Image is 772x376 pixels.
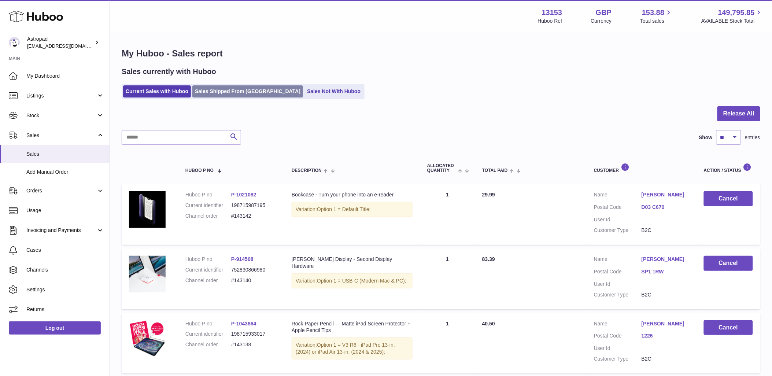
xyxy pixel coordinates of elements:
[231,202,277,209] dd: 198715987195
[26,266,104,273] span: Channels
[123,85,191,97] a: Current Sales with Huboo
[129,191,166,228] img: Hero-iPhone.jpg
[292,320,413,334] div: Rock Paper Pencil — Matte iPad Screen Protector + Apple Pencil Tips
[642,355,689,362] dd: B2C
[292,273,413,288] div: Variation:
[642,8,664,18] span: 153.88
[231,256,254,262] a: P-914508
[231,321,256,327] a: P-1043864
[26,247,104,254] span: Cases
[482,168,508,173] span: Total paid
[26,92,96,99] span: Listings
[640,18,673,25] span: Total sales
[26,187,96,194] span: Orders
[718,8,755,18] span: 149,795.85
[27,43,108,49] span: [EMAIL_ADDRESS][DOMAIN_NAME]
[596,8,612,18] strong: GBP
[591,18,612,25] div: Currency
[129,256,166,292] img: MattRonge_r2_MSP20255.jpg
[185,191,231,198] dt: Huboo P no
[231,277,277,284] dd: #143140
[642,268,689,275] a: SP1 1RW
[427,163,456,173] span: ALLOCATED Quantity
[292,338,413,360] div: Variation:
[185,331,231,338] dt: Current identifier
[26,151,104,158] span: Sales
[192,85,303,97] a: Sales Shipped From [GEOGRAPHIC_DATA]
[594,291,642,298] dt: Customer Type
[542,8,562,18] strong: 13153
[26,169,104,176] span: Add Manual Order
[704,320,753,335] button: Cancel
[231,192,256,198] a: P-1021082
[594,268,642,277] dt: Postal Code
[594,216,642,223] dt: User Id
[642,320,689,327] a: [PERSON_NAME]
[642,227,689,234] dd: B2C
[185,213,231,220] dt: Channel order
[642,191,689,198] a: [PERSON_NAME]
[704,256,753,271] button: Cancel
[26,306,104,313] span: Returns
[317,206,371,212] span: Option 1 = Default Title;
[420,184,475,245] td: 1
[185,341,231,348] dt: Channel order
[292,202,413,217] div: Variation:
[292,168,322,173] span: Description
[26,132,96,139] span: Sales
[594,163,689,173] div: Customer
[27,36,93,49] div: Astropad
[296,342,395,355] span: Option 1 = V3 R6 - iPad Pro 13-in. (2024) or iPad Air 13-in. (2024 & 2025);
[594,256,642,265] dt: Name
[642,332,689,339] a: 1226
[482,192,495,198] span: 29.99
[594,227,642,234] dt: Customer Type
[122,48,760,59] h1: My Huboo - Sales report
[231,266,277,273] dd: 752830866980
[482,321,495,327] span: 40.50
[185,256,231,263] dt: Huboo P no
[701,8,763,25] a: 149,795.85 AVAILABLE Stock Total
[538,18,562,25] div: Huboo Ref
[9,321,101,335] a: Log out
[642,204,689,211] a: D03 C670
[26,227,96,234] span: Invoicing and Payments
[129,320,166,357] img: 2025-IPADS.jpg
[642,291,689,298] dd: B2C
[420,248,475,309] td: 1
[594,355,642,362] dt: Customer Type
[26,112,96,119] span: Stock
[640,8,673,25] a: 153.88 Total sales
[594,332,642,341] dt: Postal Code
[704,163,753,173] div: Action / Status
[699,134,713,141] label: Show
[26,73,104,80] span: My Dashboard
[304,85,363,97] a: Sales Not With Huboo
[292,191,413,198] div: Bookcase - Turn your phone into an e-reader
[420,313,475,374] td: 1
[231,213,277,220] dd: #143142
[642,256,689,263] a: [PERSON_NAME]
[26,207,104,214] span: Usage
[594,281,642,288] dt: User Id
[292,256,413,270] div: [PERSON_NAME] Display - Second Display Hardware
[594,191,642,200] dt: Name
[482,256,495,262] span: 83.39
[185,168,214,173] span: Huboo P no
[745,134,760,141] span: entries
[231,341,277,348] dd: #143138
[185,277,231,284] dt: Channel order
[185,266,231,273] dt: Current identifier
[594,345,642,352] dt: User Id
[717,106,760,121] button: Release All
[317,278,406,284] span: Option 1 = USB-C (Modern Mac & PC);
[122,67,216,77] h2: Sales currently with Huboo
[594,320,642,329] dt: Name
[185,320,231,327] dt: Huboo P no
[594,204,642,213] dt: Postal Code
[231,331,277,338] dd: 198715933017
[26,286,104,293] span: Settings
[185,202,231,209] dt: Current identifier
[704,191,753,206] button: Cancel
[9,37,20,48] img: internalAdmin-13153@internal.huboo.com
